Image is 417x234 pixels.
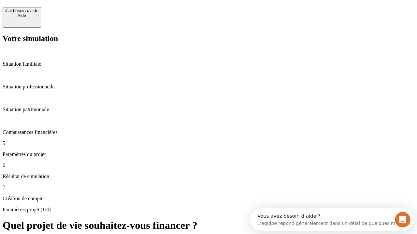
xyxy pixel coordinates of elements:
[3,34,414,43] h2: Votre simulation
[3,61,414,67] p: Situation familiale
[7,6,160,11] div: Vous avez besoin d’aide ?
[251,208,414,231] iframe: Intercom live chat discovery launcher
[3,207,414,213] p: Paramètres projet (1/4)
[3,185,414,190] p: 7
[7,11,160,18] div: L’équipe répond généralement dans un délai de quelques minutes.
[5,8,38,13] div: J’ai besoin d'aide
[5,13,38,18] div: Aide
[3,3,180,20] div: Ouvrir le Messenger Intercom
[3,129,414,135] p: Connaissances financières
[395,212,410,227] iframe: Intercom live chat
[3,162,414,168] p: 6
[3,219,414,231] h1: Quel projet de vie souhaitez-vous financer ?
[3,7,41,28] button: J’ai besoin d'aideAide
[3,107,414,112] p: Situation patrimoniale
[3,174,414,179] p: Résultat de simulation
[3,151,414,157] p: Paramètres du projet
[3,196,414,201] p: Création de compte
[3,140,414,146] p: 5
[3,84,414,90] p: Situation professionnelle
